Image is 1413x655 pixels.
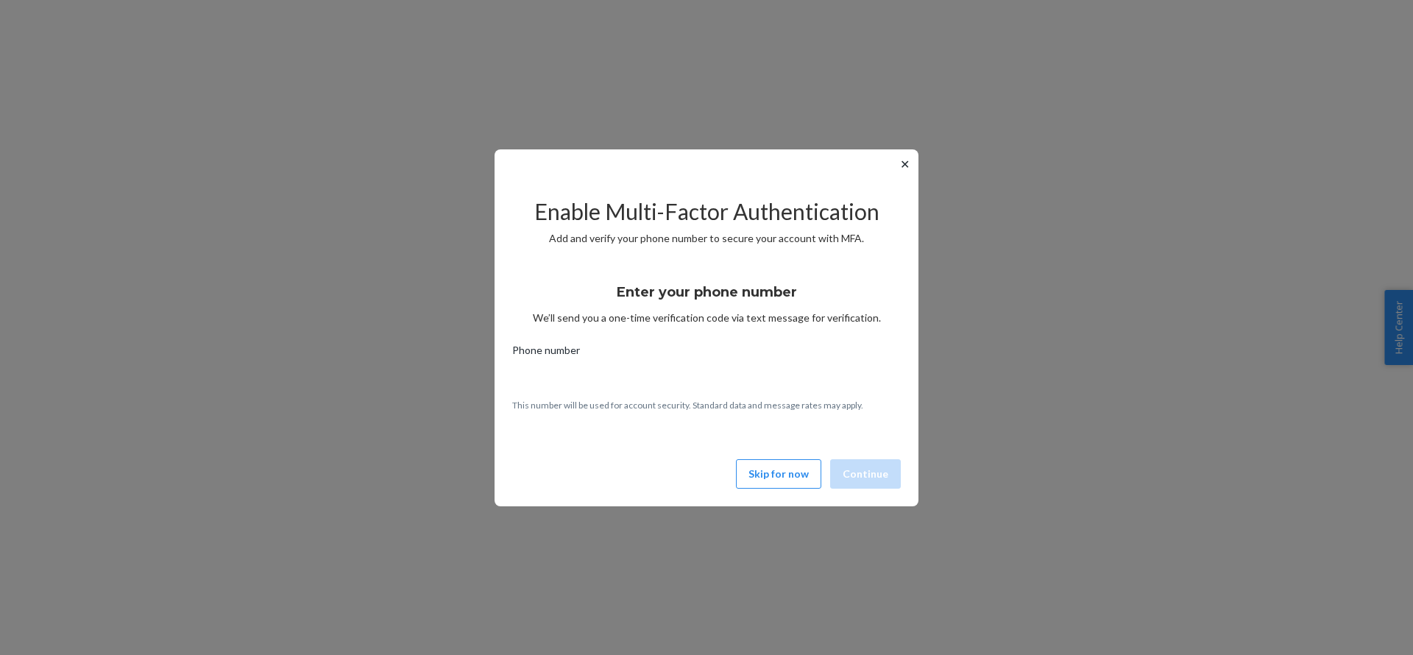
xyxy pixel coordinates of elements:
p: Add and verify your phone number to secure your account with MFA. [512,231,901,246]
h3: Enter your phone number [617,283,797,302]
span: Phone number [512,343,580,364]
button: ✕ [897,155,913,173]
p: This number will be used for account security. Standard data and message rates may apply. [512,399,901,411]
div: We’ll send you a one-time verification code via text message for verification. [512,271,901,325]
button: Skip for now [736,459,821,489]
button: Continue [830,459,901,489]
h2: Enable Multi-Factor Authentication [512,199,901,224]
